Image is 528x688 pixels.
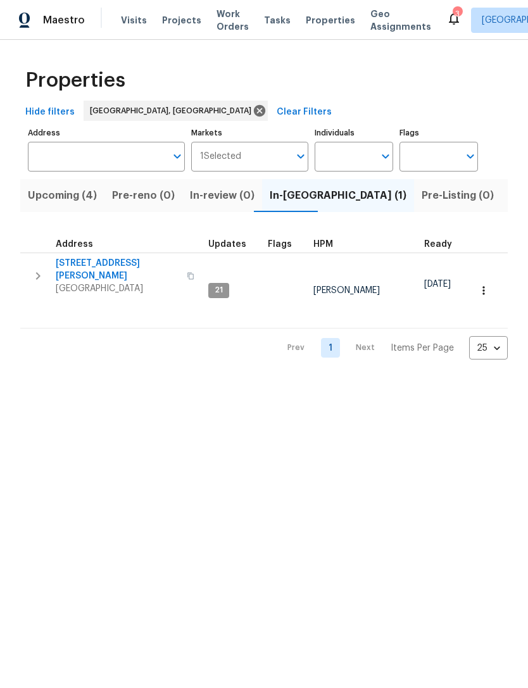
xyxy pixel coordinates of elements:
[306,14,355,27] span: Properties
[56,257,179,282] span: [STREET_ADDRESS][PERSON_NAME]
[25,74,125,87] span: Properties
[25,104,75,120] span: Hide filters
[399,129,478,137] label: Flags
[424,240,463,249] div: Earliest renovation start date (first business day after COE or Checkout)
[168,147,186,165] button: Open
[190,187,255,204] span: In-review (0)
[277,104,332,120] span: Clear Filters
[275,336,508,360] nav: Pagination Navigation
[43,14,85,27] span: Maestro
[424,280,451,289] span: [DATE]
[391,342,454,354] p: Items Per Page
[268,240,292,249] span: Flags
[200,151,241,162] span: 1 Selected
[217,8,249,33] span: Work Orders
[28,187,97,204] span: Upcoming (4)
[422,187,494,204] span: Pre-Listing (0)
[272,101,337,124] button: Clear Filters
[315,129,393,137] label: Individuals
[84,101,268,121] div: [GEOGRAPHIC_DATA], [GEOGRAPHIC_DATA]
[121,14,147,27] span: Visits
[453,8,462,20] div: 3
[20,101,80,124] button: Hide filters
[313,240,333,249] span: HPM
[370,8,431,33] span: Geo Assignments
[270,187,406,204] span: In-[GEOGRAPHIC_DATA] (1)
[313,286,380,295] span: [PERSON_NAME]
[162,14,201,27] span: Projects
[28,129,185,137] label: Address
[462,147,479,165] button: Open
[377,147,394,165] button: Open
[112,187,175,204] span: Pre-reno (0)
[264,16,291,25] span: Tasks
[321,338,340,358] a: Goto page 1
[424,240,452,249] span: Ready
[56,240,93,249] span: Address
[56,282,179,295] span: [GEOGRAPHIC_DATA]
[208,240,246,249] span: Updates
[210,285,228,296] span: 21
[90,104,256,117] span: [GEOGRAPHIC_DATA], [GEOGRAPHIC_DATA]
[191,129,309,137] label: Markets
[292,147,310,165] button: Open
[469,332,508,365] div: 25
